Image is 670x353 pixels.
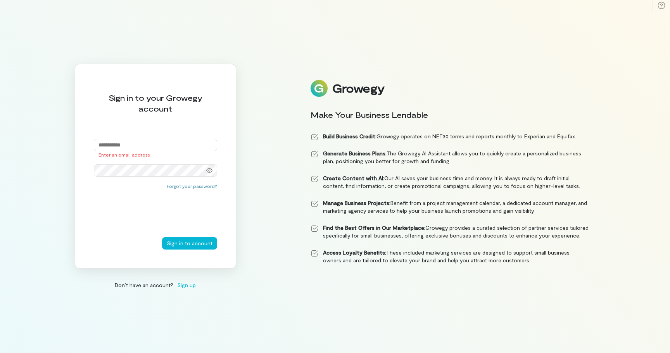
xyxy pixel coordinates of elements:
div: Don’t have an account? [75,281,236,289]
button: Forgot your password? [167,183,217,189]
div: Sign in to your Growegy account [94,92,217,114]
li: The Growegy AI Assistant allows you to quickly create a personalized business plan, positioning y... [311,150,589,165]
li: These included marketing services are designed to support small business owners and are tailored ... [311,249,589,264]
li: Growegy operates on NET30 terms and reports monthly to Experian and Equifax. [311,133,589,140]
strong: Create Content with AI: [323,175,384,181]
div: Enter an email address [94,151,217,158]
li: Benefit from a project management calendar, a dedicated account manager, and marketing agency ser... [311,199,589,215]
button: Sign in to account [162,237,217,250]
li: Our AI saves your business time and money. It is always ready to draft initial content, find info... [311,174,589,190]
strong: Build Business Credit: [323,133,376,139]
img: Logo [311,80,328,97]
strong: Access Loyalty Benefits: [323,249,386,256]
div: Growegy [332,82,384,95]
strong: Generate Business Plans: [323,150,387,157]
strong: Manage Business Projects: [323,200,390,206]
li: Growegy provides a curated selection of partner services tailored specifically for small business... [311,224,589,239]
span: Sign up [177,281,196,289]
div: Make Your Business Lendable [311,109,589,120]
strong: Find the Best Offers in Our Marketplace: [323,224,425,231]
